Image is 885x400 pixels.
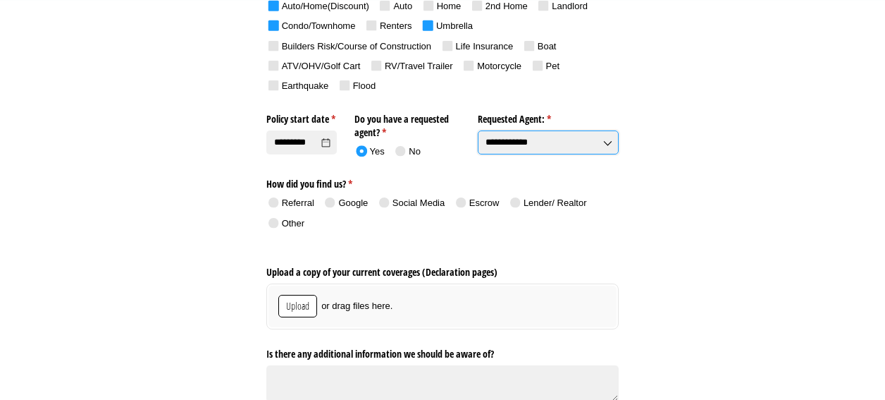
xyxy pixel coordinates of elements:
div: Yes [370,145,385,158]
legend: Do you have a requested agent? [354,107,460,140]
label: Upload a copy of your current coverages (Declaration pages) [266,261,619,279]
div: Earthquake [282,80,329,92]
div: Renters [380,20,412,32]
div: Umbrella [436,20,473,32]
div: Condo/​Townhome [282,20,356,32]
div: Referral [282,197,314,210]
div: Lender/​ Realtor [524,197,587,210]
div: ATV/​OHV/​Golf Cart [282,60,361,73]
label: Policy start date [266,107,337,126]
div: Motorcycle [477,60,521,73]
button: Upload [278,295,317,317]
div: Builders Risk/​Course of Construction [282,40,431,53]
div: Life Insurance [456,40,514,53]
label: Is there any additional information we should be aware of? [266,343,619,361]
div: Pet [546,60,560,73]
div: Escrow [469,197,500,210]
div: No [409,145,421,158]
div: Other [282,217,305,230]
legend: How did you find us? [266,173,619,191]
div: RV/​Travel Trailer [385,60,453,73]
span: or drag files here. [321,300,392,313]
div: Flood [353,80,376,92]
div: Google [338,197,368,210]
span: Upload [285,298,310,314]
div: Social Media [392,197,445,210]
div: Boat [538,40,557,53]
label: Requested Agent: [478,107,619,126]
